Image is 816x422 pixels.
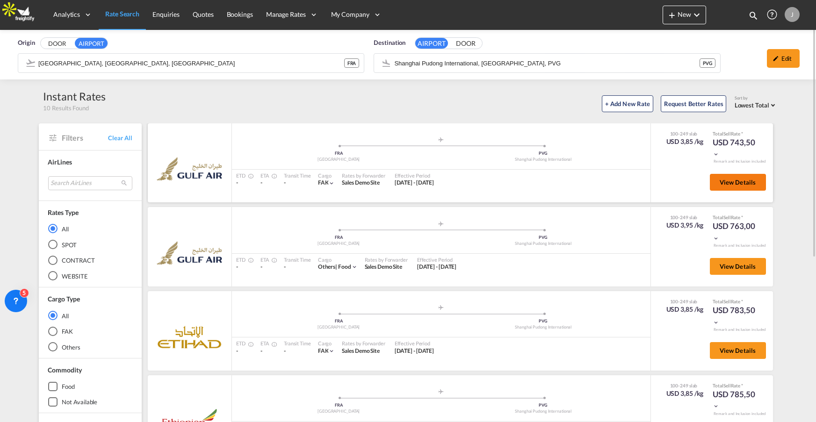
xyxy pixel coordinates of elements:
[723,299,731,304] span: Sell
[417,263,457,270] span: [DATE] - [DATE]
[260,263,262,270] span: -
[394,56,700,70] input: Search by Airport
[661,95,726,112] button: Request Better Rates
[237,324,441,330] div: [GEOGRAPHIC_DATA]
[328,180,335,186] md-icon: icon-chevron-down
[773,55,779,62] md-icon: icon-pencil
[342,172,385,179] div: Rates by Forwarder
[342,347,380,354] span: Sales Demo Site
[449,38,482,49] button: DOOR
[435,222,447,226] md-icon: assets/icons/custom/roll-o-plane.svg
[664,298,704,305] div: 100-249 slab
[713,130,759,137] div: Total Rate
[351,264,358,270] md-icon: icon-chevron-down
[246,173,251,179] md-icon: Estimated Time Of Departure
[284,263,311,271] div: -
[713,137,759,159] div: USD 743,50
[664,130,704,137] div: 100-249 slab
[43,104,89,112] span: 10 Results Found
[713,319,719,326] md-icon: icon-chevron-down
[395,340,434,347] div: Effective Period
[435,137,447,142] md-icon: assets/icons/custom/roll-o-plane.svg
[18,54,364,72] md-input-container: Frankfurt am Main International, Frankfurt-am-Main, FRA
[318,172,335,179] div: Cargo
[602,95,653,112] button: + Add New Rate
[441,402,646,408] div: PVG
[48,272,132,281] md-radio-button: WEBSITE
[700,58,715,68] div: PVG
[723,215,731,220] span: Sell
[237,241,441,247] div: [GEOGRAPHIC_DATA]
[48,208,79,217] div: Rates Type
[260,256,274,263] div: ETA
[318,263,338,270] span: Others
[237,172,252,179] div: ETD
[720,263,756,270] span: View Details
[713,214,759,221] div: Total Rate
[435,389,447,394] md-icon: assets/icons/custom/roll-o-plane.svg
[48,311,132,320] md-radio-button: All
[260,347,262,354] span: -
[260,179,262,186] span: -
[237,256,252,263] div: ETD
[723,131,731,136] span: Sell
[342,347,385,355] div: Sales Demo Site
[48,224,132,233] md-radio-button: All
[342,340,385,347] div: Rates by Forwarder
[284,340,311,347] div: Transit Time
[666,221,704,230] div: USD 3,95 /kg
[237,179,238,186] span: -
[713,221,759,243] div: USD 763,00
[710,342,766,359] button: View Details
[707,243,773,248] div: Remark and Inclusion included
[342,179,380,186] span: Sales Demo Site
[48,256,132,265] md-radio-button: CONTRACT
[713,403,719,409] md-icon: icon-chevron-down
[342,179,385,187] div: Sales Demo Site
[328,348,335,354] md-icon: icon-chevron-down
[318,347,329,354] span: FAK
[237,235,441,241] div: FRA
[735,95,778,101] div: Sort by
[260,172,274,179] div: ETA
[441,157,646,163] div: Shanghai Pudong International
[157,157,222,180] img: Gulf Air B.S.C. (c)
[157,325,223,349] img: Etihad Airways dba Etihad
[344,58,360,68] div: FRA
[48,343,132,352] md-radio-button: Others
[666,137,704,146] div: USD 3,85 /kg
[664,382,704,389] div: 100-249 slab
[48,294,80,304] div: Cargo Type
[740,215,743,220] span: Subject to Remarks
[365,263,408,271] div: Sales Demo Site
[284,347,311,355] div: -
[395,179,434,187] div: 07 Apr 2025 - 31 Dec 2026
[720,179,756,186] span: View Details
[417,256,457,263] div: Effective Period
[720,347,756,354] span: View Details
[740,299,743,304] span: Subject to Remarks
[269,173,274,179] md-icon: Estimated Time Of Arrival
[62,133,108,143] span: Filters
[740,131,743,136] span: Subject to Remarks
[318,340,335,347] div: Cargo
[666,305,704,314] div: USD 3,85 /kg
[246,342,251,347] md-icon: Estimated Time Of Departure
[284,256,311,263] div: Transit Time
[767,49,800,68] div: icon-pencilEdit
[41,38,73,49] button: DOOR
[713,305,759,327] div: USD 783,50
[666,389,704,398] div: USD 3,85 /kg
[713,382,759,389] div: Total Rate
[284,172,311,179] div: Transit Time
[441,318,646,324] div: PVG
[62,398,98,406] div: not available
[18,38,35,48] span: Origin
[707,327,773,332] div: Remark and Inclusion included
[48,327,132,336] md-radio-button: FAK
[441,241,646,247] div: Shanghai Pudong International
[713,235,719,242] md-icon: icon-chevron-down
[246,257,251,263] md-icon: Estimated Time Of Departure
[395,179,434,186] span: [DATE] - [DATE]
[417,263,457,271] div: 07 Apr 2025 - 31 Dec 2026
